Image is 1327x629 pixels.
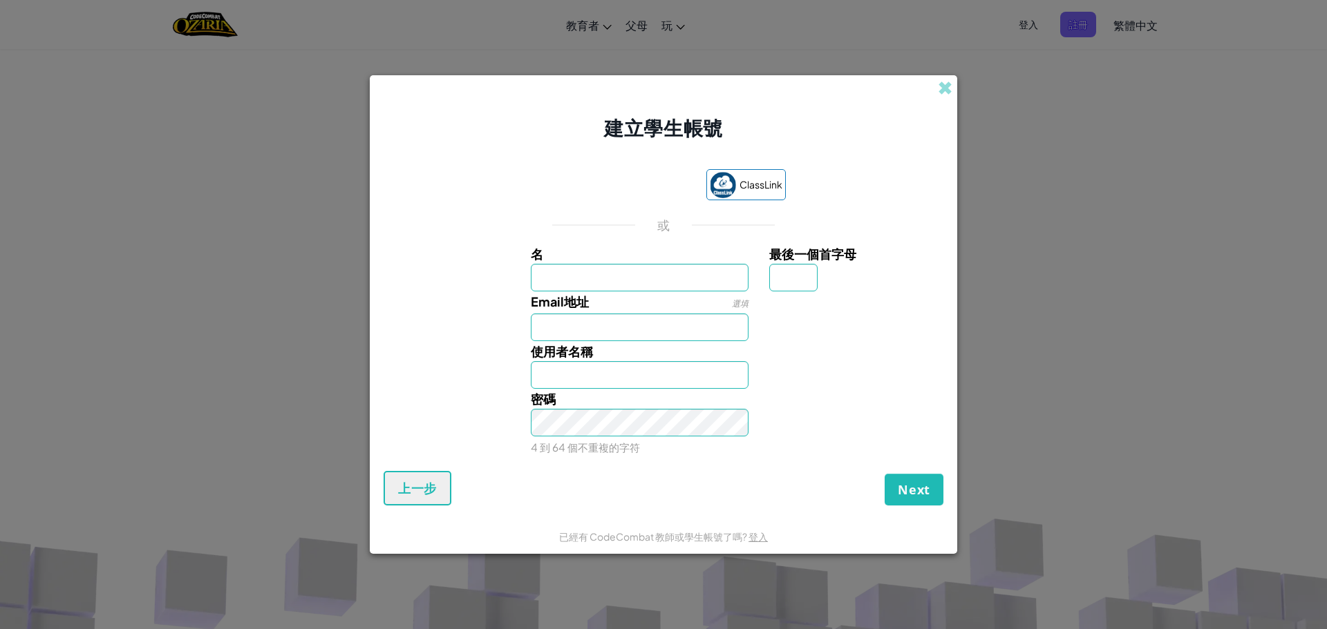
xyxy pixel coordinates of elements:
span: 名 [531,246,543,262]
span: 建立學生帳號 [604,115,722,139]
span: Email地址 [531,293,589,309]
span: 密碼 [531,391,556,407]
span: 上一步 [398,480,437,496]
button: Next [885,474,943,505]
img: classlink-logo-small.png [710,172,736,198]
span: 已經有 CodeCombat 教師或學生帳號了嗎? [559,530,749,543]
span: ClassLink [740,175,782,195]
small: 4 到 64 個不重複的字符 [531,441,640,454]
iframe: 「使用 Google 帳戶登入」按鈕 [535,171,699,201]
span: 使用者名稱 [531,343,593,359]
span: 選填 [732,298,749,309]
span: 最後一個首字母 [769,246,856,262]
a: 登入 [749,530,768,543]
p: 或 [657,217,670,233]
span: Next [898,481,930,498]
button: 上一步 [384,471,451,505]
